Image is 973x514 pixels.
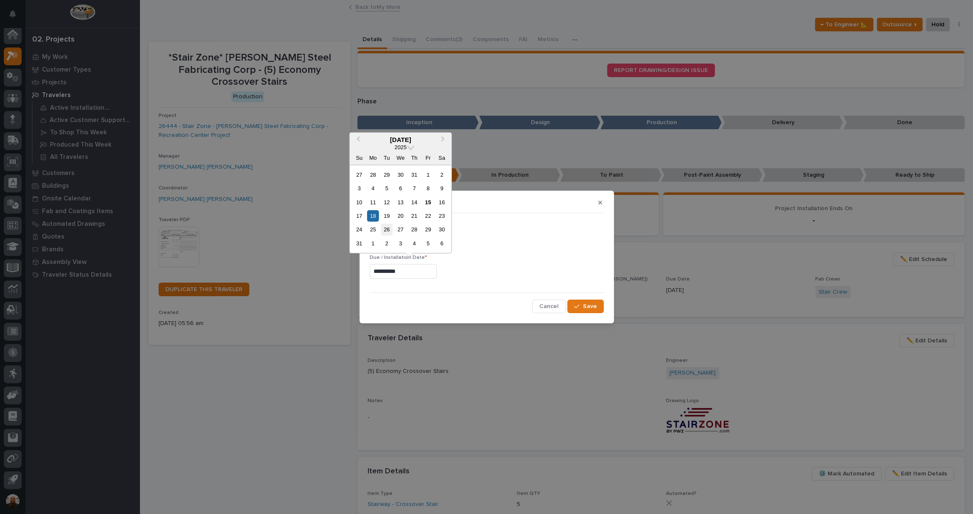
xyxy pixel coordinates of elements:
div: Choose Saturday, August 30th, 2025 [436,224,447,235]
div: Choose Thursday, August 7th, 2025 [409,183,420,194]
div: Choose Tuesday, August 19th, 2025 [381,210,393,222]
div: Choose Saturday, August 16th, 2025 [436,197,447,208]
div: Th [409,152,420,164]
div: Choose Wednesday, September 3rd, 2025 [395,238,406,249]
div: Tu [381,152,393,164]
div: Fr [422,152,434,164]
div: month 2025-08 [352,168,449,250]
div: Su [354,152,365,164]
span: Due / Installation Date [370,255,427,260]
button: Next Month [437,133,451,147]
div: Choose Thursday, July 31st, 2025 [409,169,420,181]
div: Choose Thursday, August 28th, 2025 [409,224,420,235]
span: Cancel [539,303,558,310]
div: Choose Monday, July 28th, 2025 [367,169,379,181]
div: Mo [367,152,379,164]
div: Choose Friday, September 5th, 2025 [422,238,434,249]
div: Choose Sunday, July 27th, 2025 [354,169,365,181]
div: Choose Wednesday, August 27th, 2025 [395,224,406,235]
div: Choose Tuesday, July 29th, 2025 [381,169,393,181]
div: Choose Tuesday, August 12th, 2025 [381,197,393,208]
div: Choose Monday, August 25th, 2025 [367,224,379,235]
div: Choose Thursday, August 14th, 2025 [409,197,420,208]
div: Choose Friday, August 29th, 2025 [422,224,434,235]
div: Choose Saturday, September 6th, 2025 [436,238,447,249]
div: Choose Saturday, August 9th, 2025 [436,183,447,194]
div: Choose Saturday, August 2nd, 2025 [436,169,447,181]
div: Choose Sunday, August 31st, 2025 [354,238,365,249]
div: Choose Sunday, August 3rd, 2025 [354,183,365,194]
div: Choose Wednesday, August 6th, 2025 [395,183,406,194]
span: 2025 [394,144,406,150]
div: Choose Monday, September 1st, 2025 [367,238,379,249]
div: Choose Friday, August 22nd, 2025 [422,210,434,222]
div: Choose Saturday, August 23rd, 2025 [436,210,447,222]
div: Choose Sunday, August 17th, 2025 [354,210,365,222]
div: Choose Monday, August 18th, 2025 [367,210,379,222]
div: Choose Friday, August 8th, 2025 [422,183,434,194]
div: Choose Tuesday, September 2nd, 2025 [381,238,393,249]
div: Choose Wednesday, August 20th, 2025 [395,210,406,222]
div: Choose Sunday, August 24th, 2025 [354,224,365,235]
div: Choose Thursday, September 4th, 2025 [409,238,420,249]
div: Choose Tuesday, August 26th, 2025 [381,224,393,235]
div: Sa [436,152,447,164]
button: Previous Month [351,133,364,147]
div: Choose Monday, August 11th, 2025 [367,197,379,208]
div: [DATE] [350,136,452,144]
div: Choose Sunday, August 10th, 2025 [354,197,365,208]
div: Choose Friday, August 1st, 2025 [422,169,434,181]
div: Choose Wednesday, August 13th, 2025 [395,197,406,208]
span: Save [583,303,597,310]
button: Save [567,300,603,313]
div: Choose Tuesday, August 5th, 2025 [381,183,393,194]
button: Cancel [532,300,566,313]
div: We [395,152,406,164]
div: Choose Friday, August 15th, 2025 [422,197,434,208]
div: Choose Thursday, August 21st, 2025 [409,210,420,222]
div: Choose Monday, August 4th, 2025 [367,183,379,194]
div: Choose Wednesday, July 30th, 2025 [395,169,406,181]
